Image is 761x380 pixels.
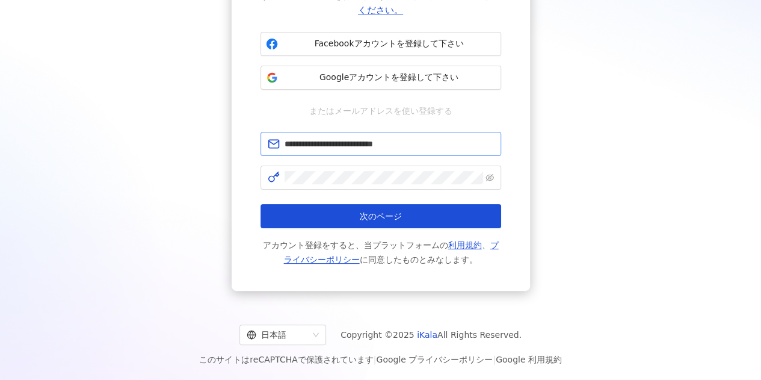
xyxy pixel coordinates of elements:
span: Copyright © 2025 All Rights Reserved. [340,328,522,342]
span: eye-invisible [485,173,494,182]
a: Google 利用規約 [496,355,562,364]
span: 次のページ [360,211,402,221]
a: プライバシーポリシー [284,240,499,264]
span: アカウント登録をすると、当プラットフォームの 、 に同意したものとみなします。 [260,238,501,267]
span: Googleアカウントを登録して下さい [283,72,496,84]
a: Google プライバシーポリシー [376,355,493,364]
span: Facebookアカウントを登録して下さい [283,38,496,50]
span: | [374,355,377,364]
span: またはメールアドレスを使い登録する [301,104,461,117]
span: | [493,355,496,364]
a: 利用規約 [448,240,482,250]
a: iKala [417,330,437,340]
button: Googleアカウントを登録して下さい [260,66,501,90]
div: 日本語 [247,325,308,344]
span: このサイトはreCAPTCHAで保護されています [199,352,562,367]
button: 次のページ [260,204,501,228]
button: Facebookアカウントを登録して下さい [260,32,501,56]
